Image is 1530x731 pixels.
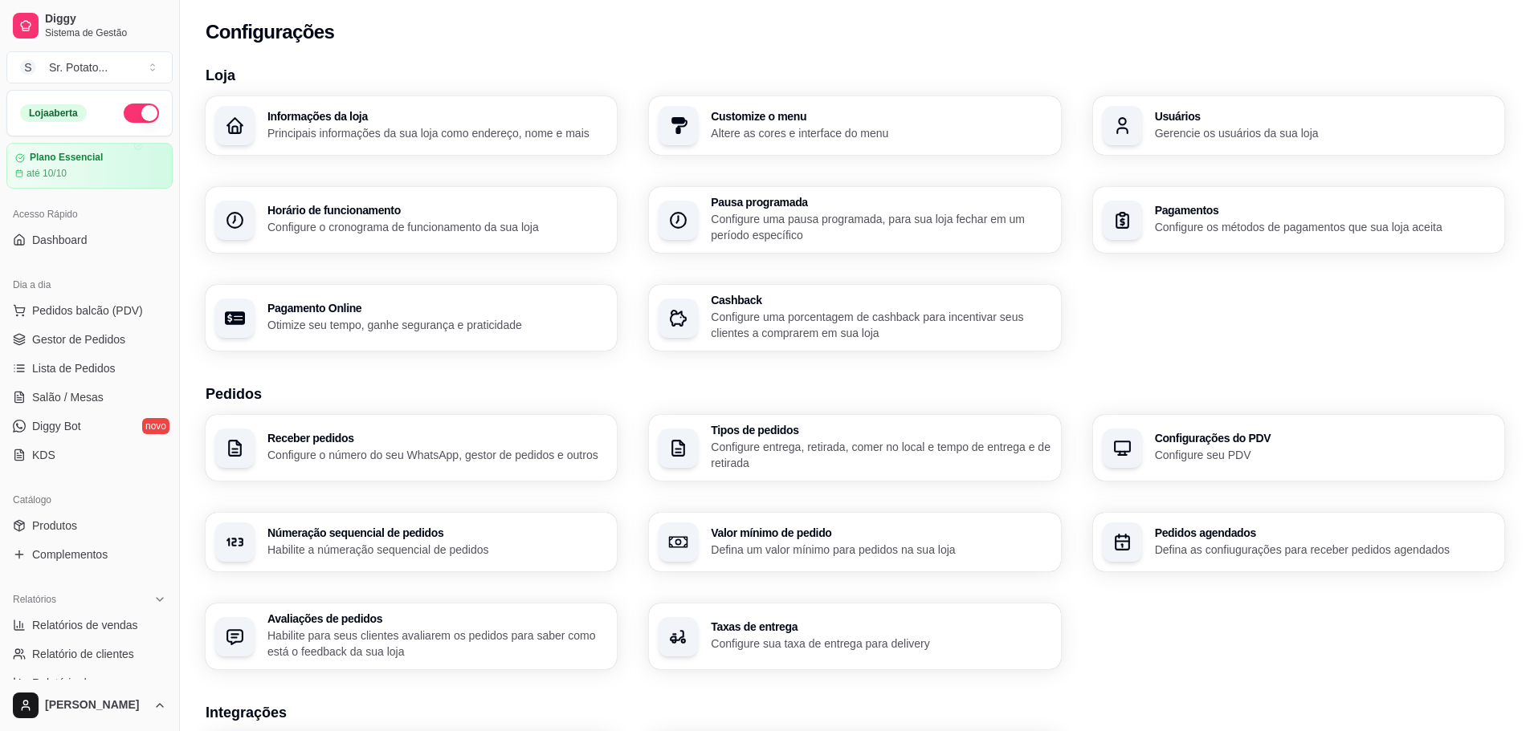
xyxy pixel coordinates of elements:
[267,219,607,235] p: Configure o cronograma de funcionamento da sua loja
[649,513,1060,571] button: Valor mínimo de pedidoDefina um valor mínimo para pedidos na sua loja
[1093,415,1504,481] button: Configurações do PDVConfigure seu PDV
[13,593,56,606] span: Relatórios
[6,487,173,513] div: Catálogo
[30,152,103,164] article: Plano Essencial
[6,442,173,468] a: KDS
[206,513,617,571] button: Númeração sequencial de pedidosHabilite a númeração sequencial de pedidos
[711,309,1051,341] p: Configure uma porcentagem de cashback para incentivar seus clientes a comprarem em sua loja
[124,104,159,123] button: Alterar Status
[32,546,108,562] span: Complementos
[206,383,1504,405] h3: Pedidos
[1155,125,1495,141] p: Gerencie os usuários da sua loja
[6,272,173,298] div: Dia a dia
[6,513,173,538] a: Produtos
[267,613,607,624] h3: Avaliações de pedidos
[711,125,1051,141] p: Altere as cores e interface do menu
[6,413,173,439] a: Diggy Botnovo
[32,232,88,248] span: Dashboard
[649,285,1060,351] button: CashbackConfigure uma porcentagem de cashback para incentivar seus clientes a comprarem em sua loja
[206,603,617,669] button: Avaliações de pedidosHabilite para seus clientes avaliarem os pedidos para saber como está o feed...
[267,627,607,660] p: Habilite para seus clientes avaliarem os pedidos para saber como está o feedback da sua loja
[6,384,173,410] a: Salão / Mesas
[711,294,1051,306] h3: Cashback
[1155,205,1495,216] h3: Pagamentos
[711,621,1051,632] h3: Taxas de entrega
[1155,527,1495,538] h3: Pedidos agendados
[1155,219,1495,235] p: Configure os métodos de pagamentos que sua loja aceita
[32,617,138,633] span: Relatórios de vendas
[20,59,36,75] span: S
[6,227,173,253] a: Dashboard
[711,527,1051,538] h3: Valor mínimo de pedido
[6,143,173,189] a: Plano Essencialaté 10/10
[32,675,129,691] span: Relatório de mesas
[6,6,173,45] a: DiggySistema de Gestão
[45,698,147,713] span: [PERSON_NAME]
[267,303,607,314] h3: Pagamento Online
[6,641,173,667] a: Relatório de clientes
[27,167,67,180] article: até 10/10
[206,19,334,45] h2: Configurações
[32,303,143,319] span: Pedidos balcão (PDV)
[32,360,116,376] span: Lista de Pedidos
[6,542,173,567] a: Complementos
[32,331,125,347] span: Gestor de Pedidos
[711,439,1051,471] p: Configure entrega, retirada, comer no local e tempo de entrega e de retirada
[6,670,173,696] a: Relatório de mesas
[1155,447,1495,463] p: Configure seu PDV
[649,603,1060,669] button: Taxas de entregaConfigure sua taxa de entrega para delivery
[1155,542,1495,558] p: Defina as confiugurações para receber pedidos agendados
[711,424,1051,436] h3: Tipos de pedidos
[32,646,134,662] span: Relatório de clientes
[711,542,1051,558] p: Defina um valor mínimo para pedidos na sua loja
[1093,187,1504,253] button: PagamentosConfigure os métodos de pagamentos que sua loja aceita
[6,201,173,227] div: Acesso Rápido
[649,96,1060,155] button: Customize o menuAltere as cores e interface do menu
[49,59,108,75] div: Sr. Potato ...
[1155,433,1495,444] h3: Configurações do PDV
[649,415,1060,481] button: Tipos de pedidosConfigure entrega, retirada, comer no local e tempo de entrega e de retirada
[1093,96,1504,155] button: UsuáriosGerencie os usuários da sua loja
[6,298,173,323] button: Pedidos balcão (PDV)
[1093,513,1504,571] button: Pedidos agendadosDefina as confiugurações para receber pedidos agendados
[6,327,173,352] a: Gestor de Pedidos
[45,12,166,26] span: Diggy
[32,447,55,463] span: KDS
[267,111,607,122] h3: Informações da loja
[206,96,617,155] button: Informações da lojaPrincipais informações da sua loja como endereço, nome e mais
[267,447,607,463] p: Configure o número do seu WhatsApp, gestor de pedidos e outros
[267,205,607,216] h3: Horário de funcionamento
[267,125,607,141] p: Principais informações da sua loja como endereço, nome e mais
[6,686,173,725] button: [PERSON_NAME]
[32,389,104,405] span: Salão / Mesas
[6,612,173,638] a: Relatórios de vendas
[6,51,173,83] button: Select a team
[6,355,173,381] a: Lista de Pedidos
[267,317,607,333] p: Otimize seu tempo, ganhe segurança e praticidade
[206,701,1504,724] h3: Integrações
[45,26,166,39] span: Sistema de Gestão
[711,211,1051,243] p: Configure uma pausa programada, para sua loja fechar em um período específico
[267,542,607,558] p: Habilite a númeração sequencial de pedidos
[711,111,1051,122] h3: Customize o menu
[1155,111,1495,122] h3: Usuários
[649,187,1060,253] button: Pausa programadaConfigure uma pausa programada, para sua loja fechar em um período específico
[206,285,617,351] button: Pagamento OnlineOtimize seu tempo, ganhe segurança e praticidade
[711,636,1051,652] p: Configure sua taxa de entrega para delivery
[32,418,81,434] span: Diggy Bot
[206,187,617,253] button: Horário de funcionamentoConfigure o cronograma de funcionamento da sua loja
[206,64,1504,87] h3: Loja
[267,527,607,538] h3: Númeração sequencial de pedidos
[267,433,607,444] h3: Receber pedidos
[711,197,1051,208] h3: Pausa programada
[20,104,87,122] div: Loja aberta
[32,518,77,534] span: Produtos
[206,415,617,481] button: Receber pedidosConfigure o número do seu WhatsApp, gestor de pedidos e outros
